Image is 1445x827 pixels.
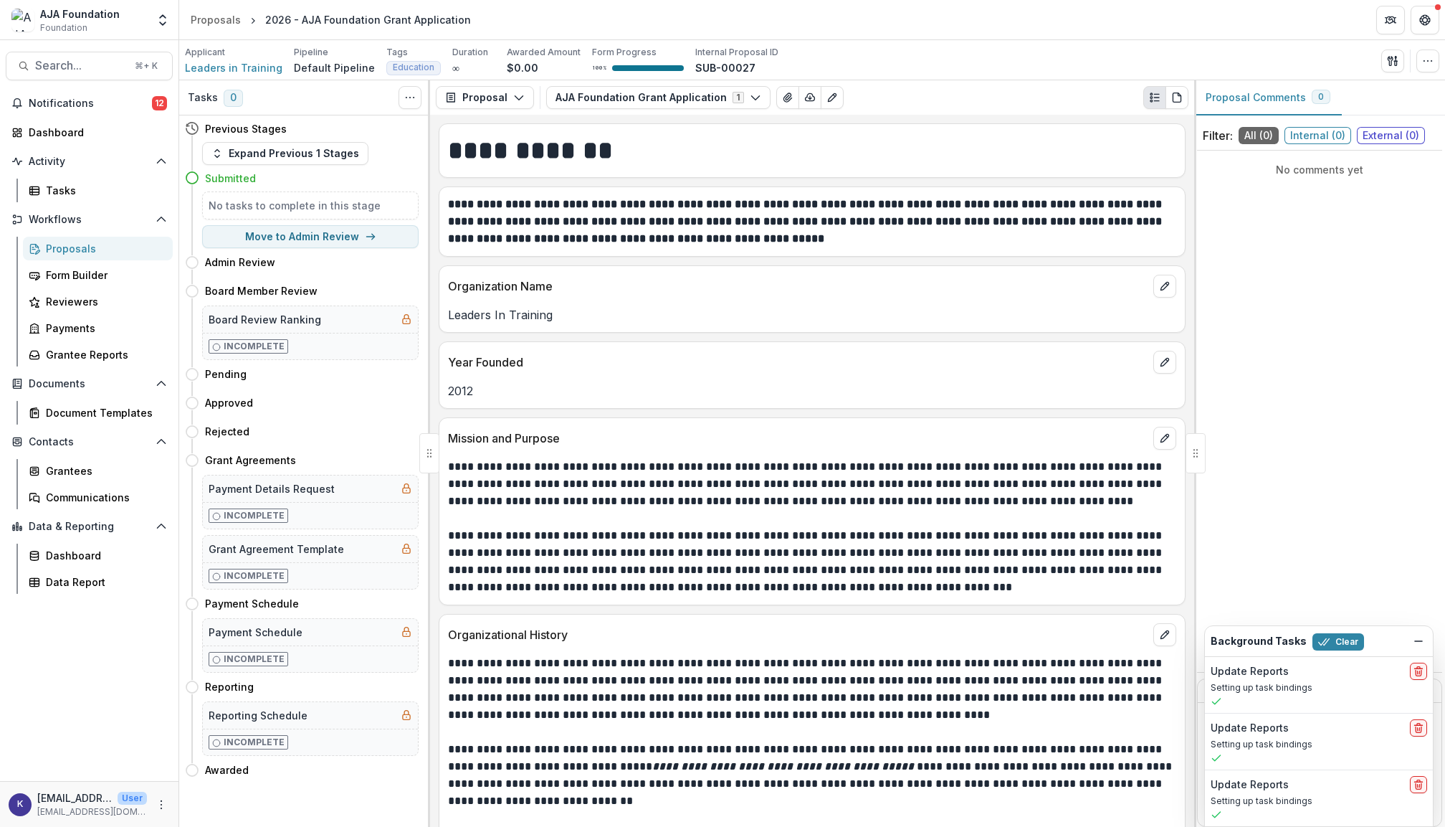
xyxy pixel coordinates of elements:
[6,150,173,173] button: Open Activity
[185,9,477,30] nav: breadcrumb
[46,183,161,198] div: Tasks
[6,430,173,453] button: Open Contacts
[202,142,368,165] button: Expand Previous 1 Stages
[1410,633,1427,650] button: Dismiss
[1153,427,1176,450] button: edit
[153,796,170,813] button: More
[546,86,771,109] button: AJA Foundation Grant Application1
[29,378,150,390] span: Documents
[191,12,241,27] div: Proposals
[153,6,173,34] button: Open entity switcher
[452,60,459,75] p: ∞
[6,120,173,144] a: Dashboard
[202,225,419,248] button: Move to Admin Review
[185,60,282,75] a: Leaders in Training
[592,63,606,73] p: 100 %
[1143,86,1166,109] button: Plaintext view
[185,46,225,59] p: Applicant
[46,241,161,256] div: Proposals
[37,790,112,805] p: [EMAIL_ADDRESS][DOMAIN_NAME]
[1211,738,1427,751] p: Setting up task bindings
[1211,635,1307,648] h2: Background Tasks
[1211,681,1427,694] p: Setting up task bindings
[40,6,120,22] div: AJA Foundation
[1211,795,1427,808] p: Setting up task bindings
[29,436,150,448] span: Contacts
[46,294,161,309] div: Reviewers
[1153,275,1176,298] button: edit
[46,321,161,336] div: Payments
[1153,623,1176,646] button: edit
[6,515,173,538] button: Open Data & Reporting
[46,548,161,563] div: Dashboard
[1153,351,1176,374] button: edit
[23,570,173,594] a: Data Report
[205,453,296,468] h4: Grant Agreements
[29,214,150,226] span: Workflows
[399,86,421,109] button: Toggle View Cancelled Tasks
[23,263,173,287] a: Form Builder
[294,46,328,59] p: Pipeline
[29,125,161,140] div: Dashboard
[1410,719,1427,737] button: delete
[1318,92,1324,102] span: 0
[35,59,126,72] span: Search...
[294,60,375,75] p: Default Pipeline
[205,283,318,298] h4: Board Member Review
[46,405,161,420] div: Document Templates
[1203,162,1436,177] p: No comments yet
[205,121,287,136] h4: Previous Stages
[6,92,173,115] button: Notifications12
[776,86,799,109] button: View Attached Files
[11,9,34,32] img: AJA Foundation
[224,570,285,582] p: Incomplete
[23,459,173,483] a: Grantees
[1165,86,1188,109] button: PDF view
[23,401,173,425] a: Document Templates
[224,653,285,666] p: Incomplete
[37,805,147,818] p: [EMAIL_ADDRESS][DOMAIN_NAME]
[1211,666,1289,678] h2: Update Reports
[205,424,249,439] h4: Rejected
[23,544,173,567] a: Dashboard
[46,463,161,478] div: Grantees
[29,156,150,168] span: Activity
[185,9,247,30] a: Proposals
[23,486,173,509] a: Communications
[507,60,538,75] p: $0.00
[209,481,335,496] h5: Payment Details Request
[1411,6,1439,34] button: Get Help
[821,86,844,109] button: Edit as form
[6,372,173,395] button: Open Documents
[1312,633,1364,651] button: Clear
[452,46,488,59] p: Duration
[29,98,152,110] span: Notifications
[1203,127,1233,144] p: Filter:
[436,86,534,109] button: Proposal
[1284,127,1351,144] span: Internal ( 0 )
[448,626,1148,643] p: Organizational History
[1194,80,1342,115] button: Proposal Comments
[1357,127,1425,144] span: External ( 0 )
[209,708,307,723] h5: Reporting Schedule
[507,46,581,59] p: Awarded Amount
[188,92,218,104] h3: Tasks
[224,90,243,107] span: 0
[1410,776,1427,793] button: delete
[209,542,344,557] h5: Grant Agreement Template
[46,575,161,590] div: Data Report
[29,521,150,533] span: Data & Reporting
[209,625,302,640] h5: Payment Schedule
[209,198,412,213] h5: No tasks to complete in this stage
[205,255,275,270] h4: Admin Review
[205,679,254,694] h4: Reporting
[6,208,173,231] button: Open Workflows
[592,46,657,59] p: Form Progress
[23,179,173,202] a: Tasks
[209,312,321,327] h5: Board Review Ranking
[23,343,173,367] a: Grantee Reports
[205,762,249,778] h4: Awarded
[205,395,253,410] h4: Approved
[205,171,256,186] h4: Submitted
